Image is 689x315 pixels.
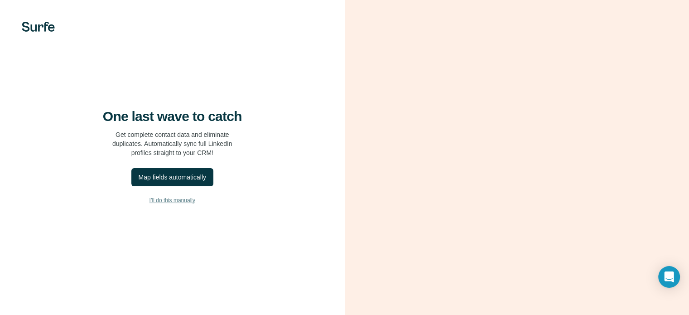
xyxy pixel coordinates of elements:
[131,168,213,186] button: Map fields automatically
[103,108,242,125] h4: One last wave to catch
[112,130,232,157] p: Get complete contact data and eliminate duplicates. Automatically sync full LinkedIn profiles str...
[658,266,680,288] div: Open Intercom Messenger
[18,194,327,207] button: I’ll do this manually
[22,22,55,32] img: Surfe's logo
[149,196,195,204] span: I’ll do this manually
[139,173,206,182] div: Map fields automatically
